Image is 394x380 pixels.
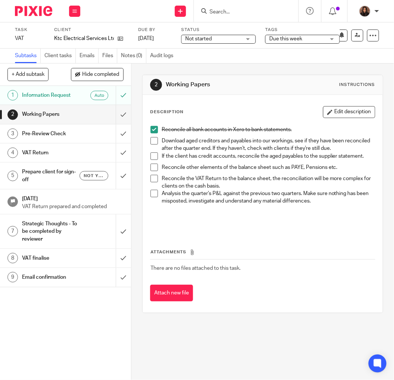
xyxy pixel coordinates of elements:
[138,27,172,33] label: Due by
[265,27,340,33] label: Tags
[82,72,120,78] span: Hide completed
[7,148,18,158] div: 4
[102,49,117,63] a: Files
[71,68,124,81] button: Hide completed
[151,266,241,271] span: There are no files attached to this task.
[22,90,80,101] h1: Information Request
[269,36,302,41] span: Due this week
[166,81,279,89] h1: Working Papers
[151,250,186,254] span: Attachments
[162,175,375,190] p: Reconcile the VAT Return to the balance sheet, the reconciliation will be more complex for client...
[15,35,45,42] div: VAT
[323,106,375,118] button: Edit description
[162,137,375,152] p: Download aged creditors and payables into our workings, see if they have been reconciled after th...
[162,152,375,160] p: If the client has credit accounts, reconcile the aged payables to the supplier statement.
[162,164,375,171] p: Reconcile other elements of the balance sheet such as PAYE, Pensions etc.
[22,147,80,158] h1: VAT Return
[22,253,80,264] h1: VAT finalise
[7,226,18,237] div: 7
[359,5,371,17] img: Headshot.jpg
[150,49,177,63] a: Audit logs
[15,6,52,16] img: Pixie
[7,109,18,120] div: 2
[54,27,129,33] label: Client
[7,90,18,101] div: 1
[84,173,104,179] span: Not yet sent
[80,49,99,63] a: Emails
[181,27,256,33] label: Status
[22,128,80,139] h1: Pre-Review Check
[22,272,80,283] h1: Email confirmation
[150,109,183,115] p: Description
[90,91,108,100] div: Auto
[7,129,18,139] div: 3
[7,253,18,263] div: 8
[339,82,375,88] div: Instructions
[150,285,193,302] button: Attach new file
[15,27,45,33] label: Task
[7,272,18,282] div: 9
[44,49,76,63] a: Client tasks
[7,68,49,81] button: + Add subtask
[22,166,80,185] h1: Prepare client for sign-off
[22,218,80,245] h1: Strategic Thoughts - To be completed by reviewer
[54,35,114,42] p: Ktc Electrical Services Ltd
[22,193,124,203] h1: [DATE]
[150,79,162,91] div: 2
[138,36,154,41] span: [DATE]
[121,49,146,63] a: Notes (0)
[209,9,276,16] input: Search
[22,203,124,210] p: VAT Return prepared and completed
[162,126,375,133] p: Reconcile all bank accounts in Xero to bank statements.
[162,190,375,205] p: Analysis the quarter's P&L against the previous two quarters. Make sure nothing has been misposte...
[22,109,80,120] h1: Working Papers
[7,171,18,181] div: 5
[15,49,41,63] a: Subtasks
[185,36,212,41] span: Not started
